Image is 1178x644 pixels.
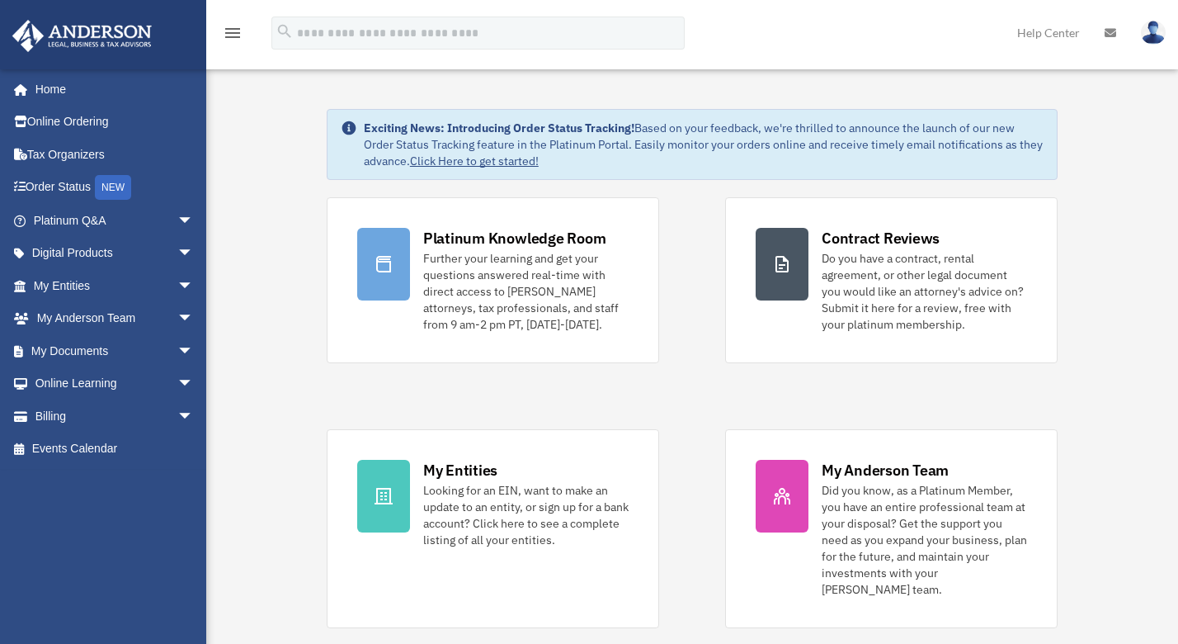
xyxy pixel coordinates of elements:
img: User Pic [1141,21,1166,45]
div: My Anderson Team [822,460,949,481]
a: Events Calendar [12,433,219,466]
strong: Exciting News: Introducing Order Status Tracking! [364,121,634,135]
span: arrow_drop_down [177,269,210,303]
img: Anderson Advisors Platinum Portal [7,20,157,52]
span: arrow_drop_down [177,400,210,433]
a: Platinum Knowledge Room Further your learning and get your questions answered real-time with dire... [327,197,659,363]
div: My Entities [423,460,497,481]
a: My Documentsarrow_drop_down [12,334,219,367]
div: Further your learning and get your questions answered real-time with direct access to [PERSON_NAM... [423,250,629,333]
span: arrow_drop_down [177,204,210,238]
span: arrow_drop_down [177,237,210,271]
div: Did you know, as a Platinum Member, you have an entire professional team at your disposal? Get th... [822,482,1027,598]
div: Contract Reviews [822,228,940,249]
a: Tax Organizers [12,138,219,171]
span: arrow_drop_down [177,367,210,401]
span: arrow_drop_down [177,302,210,336]
a: Platinum Q&Aarrow_drop_down [12,204,219,237]
a: menu [223,29,243,43]
div: Do you have a contract, rental agreement, or other legal document you would like an attorney's ad... [822,250,1027,333]
i: search [276,22,294,40]
a: Contract Reviews Do you have a contract, rental agreement, or other legal document you would like... [725,197,1058,363]
span: arrow_drop_down [177,334,210,368]
i: menu [223,23,243,43]
a: Home [12,73,210,106]
div: Looking for an EIN, want to make an update to an entity, or sign up for a bank account? Click her... [423,482,629,548]
a: My Entities Looking for an EIN, want to make an update to an entity, or sign up for a bank accoun... [327,429,659,628]
div: Based on your feedback, we're thrilled to announce the launch of our new Order Status Tracking fe... [364,120,1044,169]
a: My Anderson Teamarrow_drop_down [12,302,219,335]
a: Billingarrow_drop_down [12,400,219,433]
a: Online Ordering [12,106,219,139]
div: NEW [95,175,131,200]
div: Platinum Knowledge Room [423,228,606,249]
a: Online Learningarrow_drop_down [12,367,219,400]
a: Digital Productsarrow_drop_down [12,237,219,270]
a: My Entitiesarrow_drop_down [12,269,219,302]
a: My Anderson Team Did you know, as a Platinum Member, you have an entire professional team at your... [725,429,1058,628]
a: Click Here to get started! [410,154,539,168]
a: Order StatusNEW [12,171,219,205]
